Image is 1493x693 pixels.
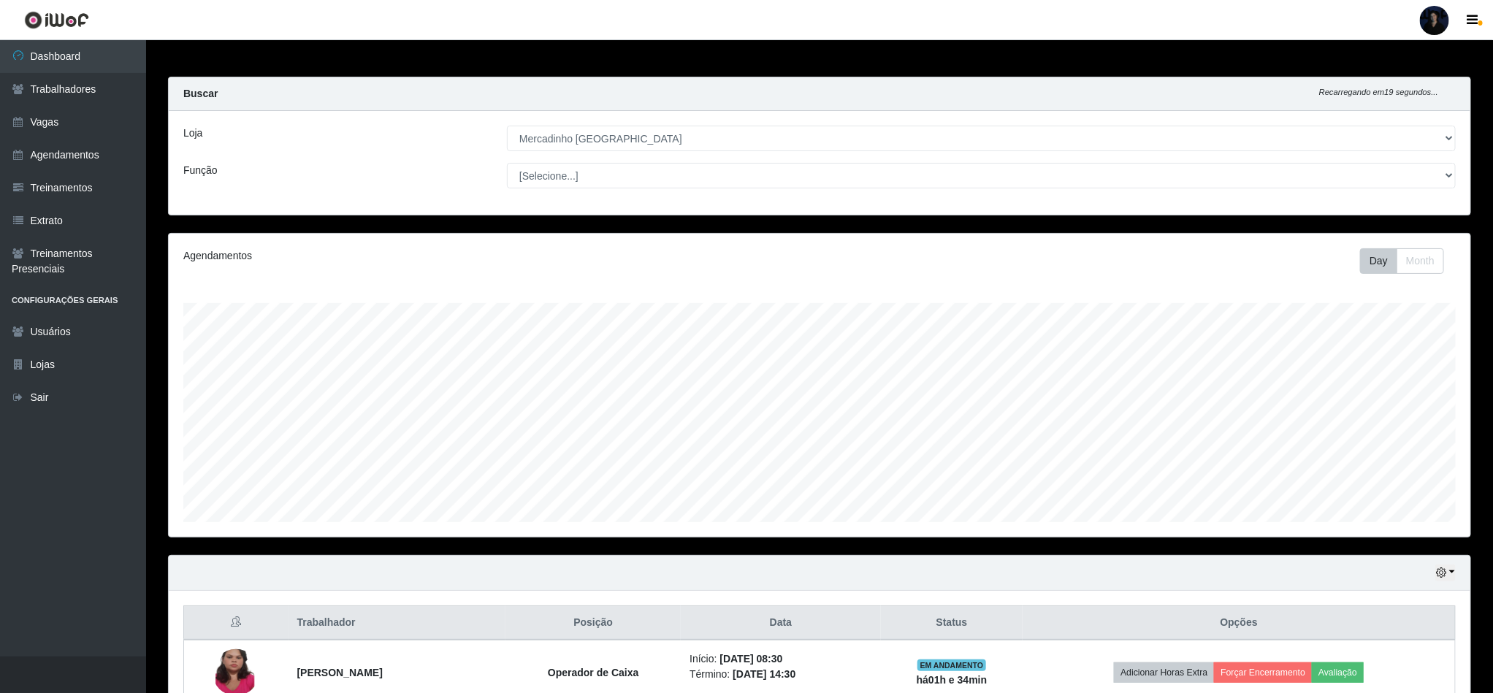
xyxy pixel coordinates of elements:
button: Day [1360,248,1397,274]
button: Month [1397,248,1444,274]
th: Opções [1023,606,1455,640]
button: Avaliação [1312,662,1364,683]
th: Posição [505,606,681,640]
button: Adicionar Horas Extra [1114,662,1214,683]
th: Data [681,606,880,640]
button: Forçar Encerramento [1214,662,1312,683]
th: Trabalhador [289,606,506,640]
strong: Operador de Caixa [548,667,639,678]
img: CoreUI Logo [24,11,89,29]
div: Agendamentos [183,248,700,264]
li: Início: [690,651,871,667]
time: [DATE] 14:30 [733,668,795,680]
label: Função [183,163,218,178]
label: Loja [183,126,202,141]
strong: [PERSON_NAME] [297,667,383,678]
time: [DATE] 08:30 [719,653,782,665]
span: EM ANDAMENTO [917,659,987,671]
strong: há 01 h e 34 min [917,674,988,686]
div: Toolbar with button groups [1360,248,1456,274]
strong: Buscar [183,88,218,99]
li: Término: [690,667,871,682]
div: First group [1360,248,1444,274]
th: Status [881,606,1023,640]
i: Recarregando em 19 segundos... [1319,88,1438,96]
